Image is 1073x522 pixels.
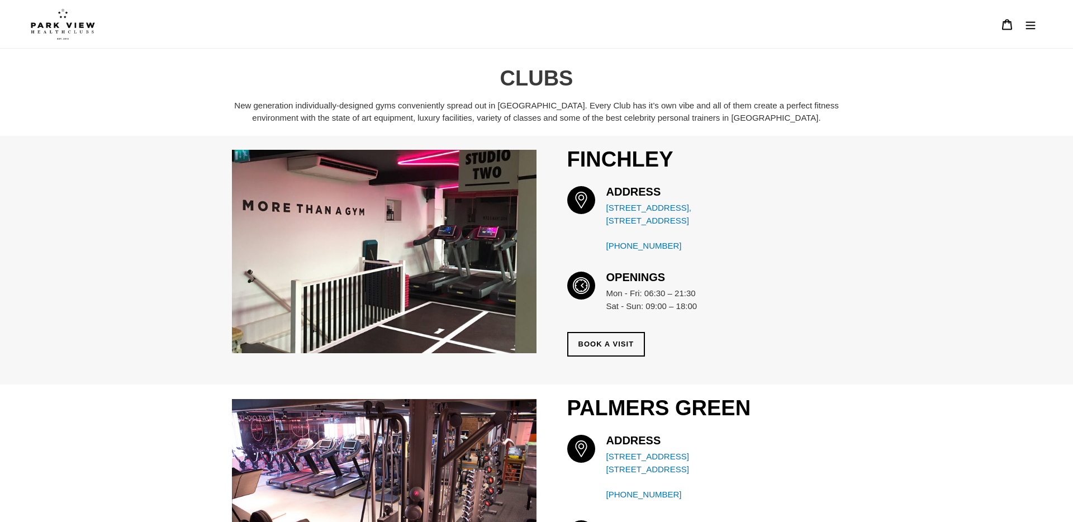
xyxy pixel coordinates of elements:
[567,147,842,173] h3: FINCHLEY
[606,202,738,227] a: [STREET_ADDRESS],[STREET_ADDRESS]
[232,65,841,91] h2: CLUBS
[567,332,645,357] a: Book a Visit
[606,272,738,283] h5: OPENINGS
[606,488,738,501] a: [PHONE_NUMBER]
[606,450,738,476] a: [STREET_ADDRESS][STREET_ADDRESS]
[606,240,738,253] a: [PHONE_NUMBER]
[31,8,95,40] img: Park view health clubs is a gym near you.
[606,287,738,312] p: Mon - Fri: 06:30 – 21:30 Sat - Sun: 09:00 – 18:00
[232,99,841,125] p: New generation individually-designed gyms conveniently spread out in [GEOGRAPHIC_DATA]. Every Clu...
[1019,12,1042,36] button: Menu
[606,435,738,446] h5: ADDRESS
[606,186,738,197] h5: ADDRESS
[567,396,842,421] h3: PALMERS GREEN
